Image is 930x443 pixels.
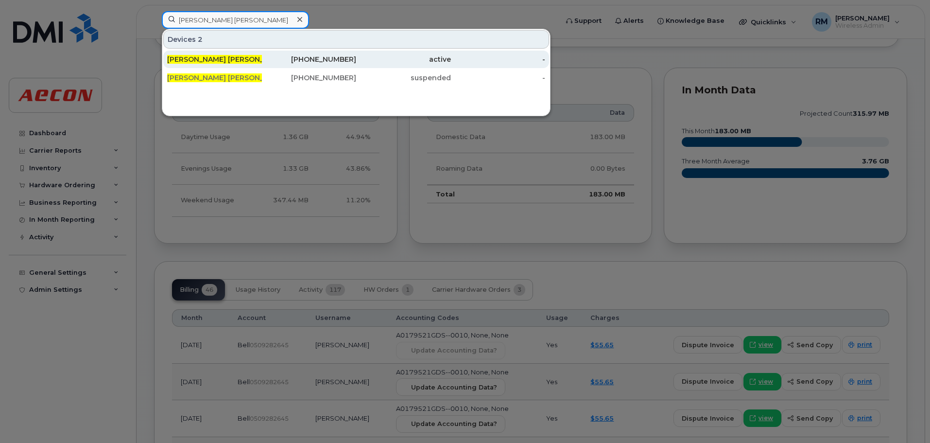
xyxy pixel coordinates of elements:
[167,54,262,64] div: iels
[163,30,549,49] div: Devices
[162,11,309,29] input: Find something...
[356,54,451,64] div: active
[167,73,287,82] span: [PERSON_NAME] [PERSON_NAME]
[163,51,549,68] a: [PERSON_NAME] [PERSON_NAME]iels[PHONE_NUMBER]active-
[451,73,546,83] div: -
[167,73,262,83] div: iels
[198,35,203,44] span: 2
[167,55,287,64] span: [PERSON_NAME] [PERSON_NAME]
[262,54,357,64] div: [PHONE_NUMBER]
[451,54,546,64] div: -
[163,69,549,87] a: [PERSON_NAME] [PERSON_NAME]iels[PHONE_NUMBER]suspended-
[262,73,357,83] div: [PHONE_NUMBER]
[356,73,451,83] div: suspended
